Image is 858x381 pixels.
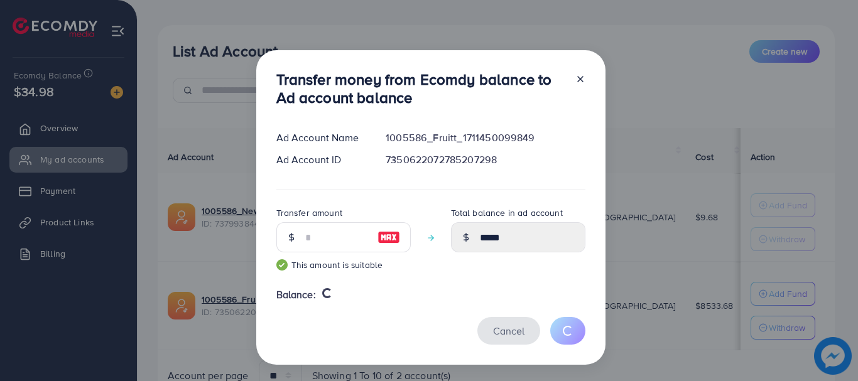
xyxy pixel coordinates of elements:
[376,131,595,145] div: 1005586_Fruitt_1711450099849
[276,287,316,302] span: Balance:
[276,259,411,271] small: This amount is suitable
[276,70,565,107] h3: Transfer money from Ecomdy balance to Ad account balance
[266,131,376,145] div: Ad Account Name
[377,230,400,245] img: image
[276,259,288,271] img: guide
[376,153,595,167] div: 7350622072785207298
[266,153,376,167] div: Ad Account ID
[451,207,563,219] label: Total balance in ad account
[276,207,342,219] label: Transfer amount
[477,317,540,344] button: Cancel
[493,324,524,338] span: Cancel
